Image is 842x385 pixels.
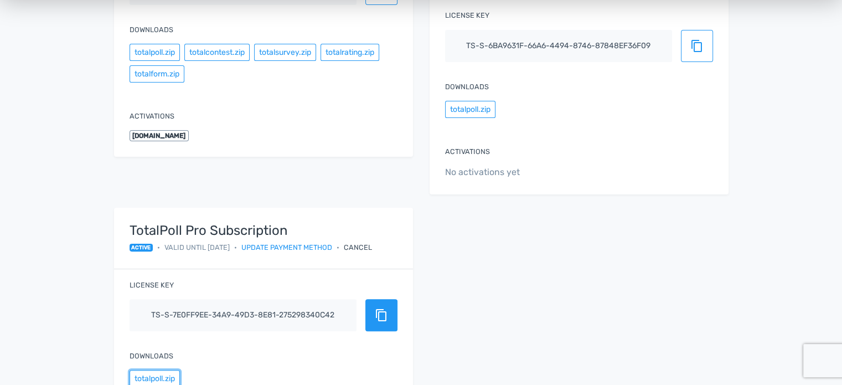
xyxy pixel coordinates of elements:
button: totalpoll.zip [130,44,180,61]
button: totalcontest.zip [184,44,250,61]
label: License key [130,280,174,290]
button: totalform.zip [130,65,184,83]
span: • [337,242,339,253]
button: totalsurvey.zip [254,44,316,61]
span: Valid until [DATE] [164,242,230,253]
span: No activations yet [445,166,713,179]
label: Activations [130,111,174,121]
label: Activations [445,146,490,157]
a: Update payment method [241,242,332,253]
button: totalpoll.zip [445,101,495,118]
label: Downloads [130,351,173,361]
label: License key [445,10,489,20]
label: Downloads [445,81,489,92]
strong: TotalPoll Pro Subscription [130,223,373,238]
span: active [130,244,153,251]
label: Downloads [130,24,173,35]
span: content_copy [375,309,388,322]
span: • [157,242,160,253]
button: content_copy [365,299,397,331]
span: [DOMAIN_NAME] [130,130,189,141]
button: content_copy [681,30,713,62]
span: content_copy [690,39,704,53]
div: Cancel [344,242,372,253]
span: • [234,242,237,253]
button: totalrating.zip [321,44,379,61]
